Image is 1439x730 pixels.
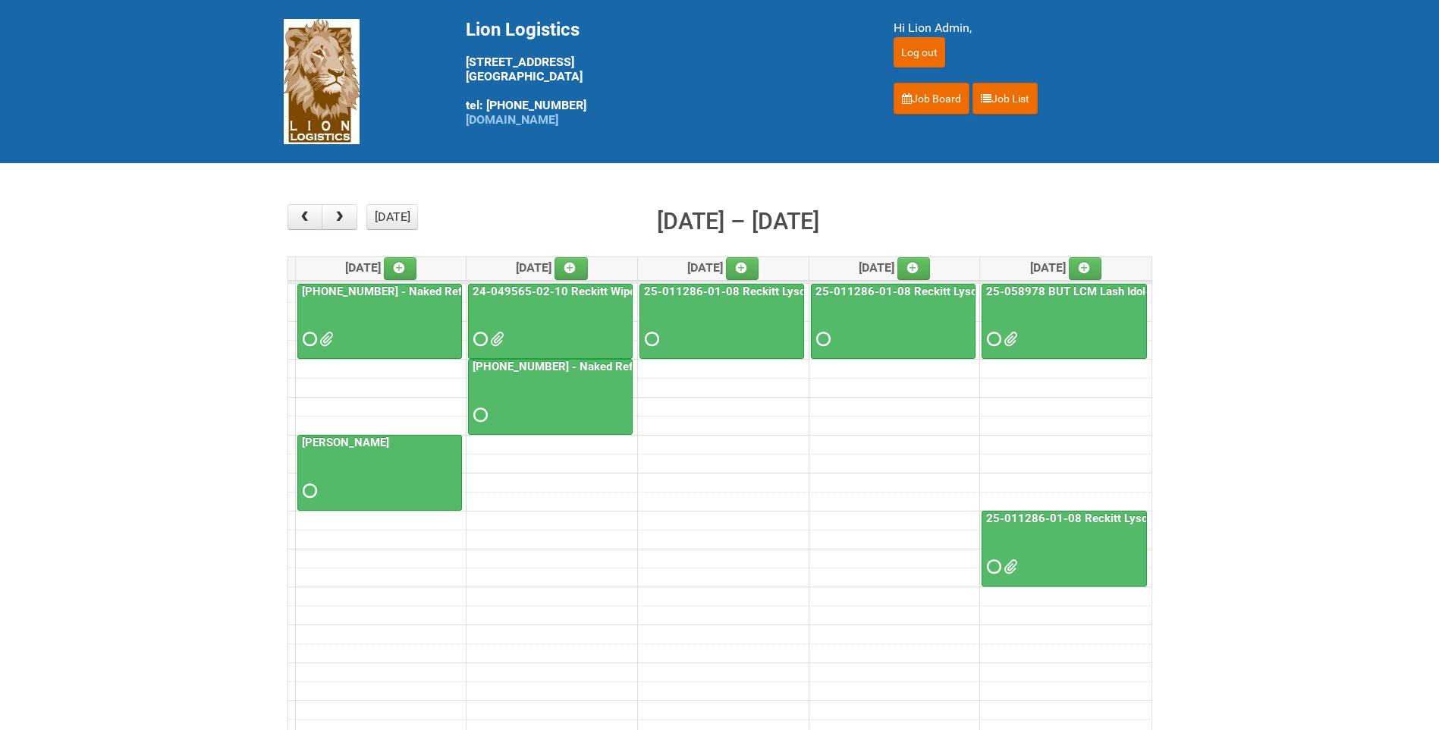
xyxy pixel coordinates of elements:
[982,284,1147,360] a: 25-058978 BUT LCM Lash Idole US / Retest
[466,112,558,127] a: [DOMAIN_NAME]
[473,410,484,420] span: Requested
[816,334,827,345] span: Requested
[1004,562,1014,572] span: 25-011286-01 - MDN (2).xlsx 25-011286-01-08 - JNF.DOC 25-011286-01 - MDN.xlsx
[466,19,580,40] span: Lion Logistics
[297,435,462,511] a: [PERSON_NAME]
[1069,257,1102,280] a: Add an event
[555,257,588,280] a: Add an event
[726,257,759,280] a: Add an event
[284,74,360,88] a: Lion Logistics
[303,486,313,496] span: Requested
[284,19,360,144] img: Lion Logistics
[645,334,655,345] span: Requested
[987,334,998,345] span: Requested
[982,511,1147,587] a: 25-011286-01-08 Reckitt Lysol Laundry Scented
[1030,260,1102,275] span: [DATE]
[897,257,931,280] a: Add an event
[516,260,588,275] span: [DATE]
[466,19,856,127] div: [STREET_ADDRESS] [GEOGRAPHIC_DATA] tel: [PHONE_NUMBER]
[894,37,945,68] input: Log out
[894,83,969,115] a: Job Board
[812,285,1186,298] a: 25-011286-01-08 Reckitt Lysol Laundry Scented - BLINDING (hold slot)
[1004,334,1014,345] span: MDN (2) 25-058978-01-08.xlsx LPF 25-058978-01-08.xlsx CELL 1.pdf CELL 2.pdf CELL 3.pdf CELL 4.pdf...
[657,204,819,239] h2: [DATE] – [DATE]
[366,204,418,230] button: [DATE]
[470,285,730,298] a: 24-049565-02-10 Reckitt Wipes HUT Stages 1-3
[468,359,633,435] a: [PHONE_NUMBER] - Naked Reformulation - Mailing 2
[641,285,1015,298] a: 25-011286-01-08 Reckitt Lysol Laundry Scented - BLINDING (hold slot)
[345,260,417,275] span: [DATE]
[894,19,1156,37] div: Hi Lion Admin,
[687,260,759,275] span: [DATE]
[987,562,998,572] span: Requested
[972,83,1038,115] a: Job List
[470,360,748,373] a: [PHONE_NUMBER] - Naked Reformulation - Mailing 2
[384,257,417,280] a: Add an event
[297,284,462,360] a: [PHONE_NUMBER] - Naked Reformulation Mailing 1
[639,284,804,360] a: 25-011286-01-08 Reckitt Lysol Laundry Scented - BLINDING (hold slot)
[299,285,570,298] a: [PHONE_NUMBER] - Naked Reformulation Mailing 1
[983,285,1216,298] a: 25-058978 BUT LCM Lash Idole US / Retest
[490,334,501,345] span: 24-049565-02-10 - LPF.xlsx 24-049565-02 Stage 3 YBM-237_final.pdf 24-049565-02 Stage 3 SBM-394_fi...
[319,334,330,345] span: G147.png G258.png G369.png M147.png M258.png M369.png Job number 25-055556-01-V1.pdf Job number 2...
[811,284,976,360] a: 25-011286-01-08 Reckitt Lysol Laundry Scented - BLINDING (hold slot)
[299,436,392,449] a: [PERSON_NAME]
[859,260,931,275] span: [DATE]
[303,334,313,345] span: Requested
[473,334,484,345] span: Requested
[468,284,633,360] a: 24-049565-02-10 Reckitt Wipes HUT Stages 1-3
[983,511,1241,525] a: 25-011286-01-08 Reckitt Lysol Laundry Scented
